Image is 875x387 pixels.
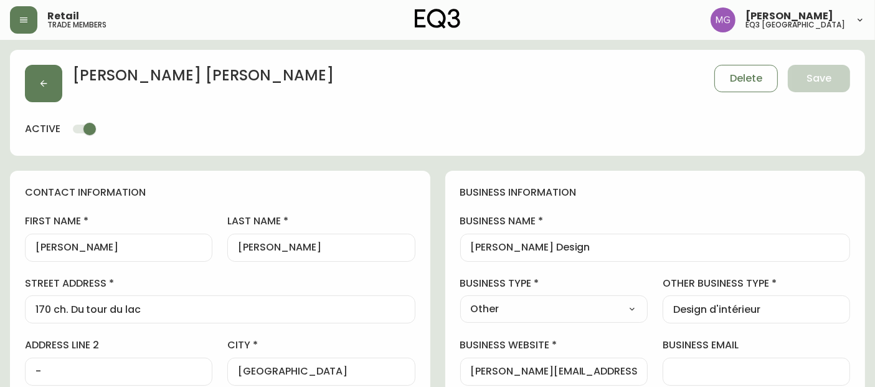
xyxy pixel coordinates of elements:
[663,277,850,290] label: other business type
[72,65,334,92] h2: [PERSON_NAME] [PERSON_NAME]
[415,9,461,29] img: logo
[711,7,735,32] img: de8837be2a95cd31bb7c9ae23fe16153
[471,366,637,378] input: https://www.designshop.com
[460,277,648,290] label: business type
[25,122,60,136] h4: active
[460,214,851,228] label: business name
[47,21,106,29] h5: trade members
[25,214,212,228] label: first name
[663,338,850,352] label: business email
[730,72,762,85] span: Delete
[460,338,648,352] label: business website
[25,338,212,352] label: address line 2
[745,11,833,21] span: [PERSON_NAME]
[460,186,851,199] h4: business information
[25,186,415,199] h4: contact information
[47,11,79,21] span: Retail
[25,277,415,290] label: street address
[227,338,415,352] label: city
[227,214,415,228] label: last name
[714,65,778,92] button: Delete
[745,21,845,29] h5: eq3 [GEOGRAPHIC_DATA]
